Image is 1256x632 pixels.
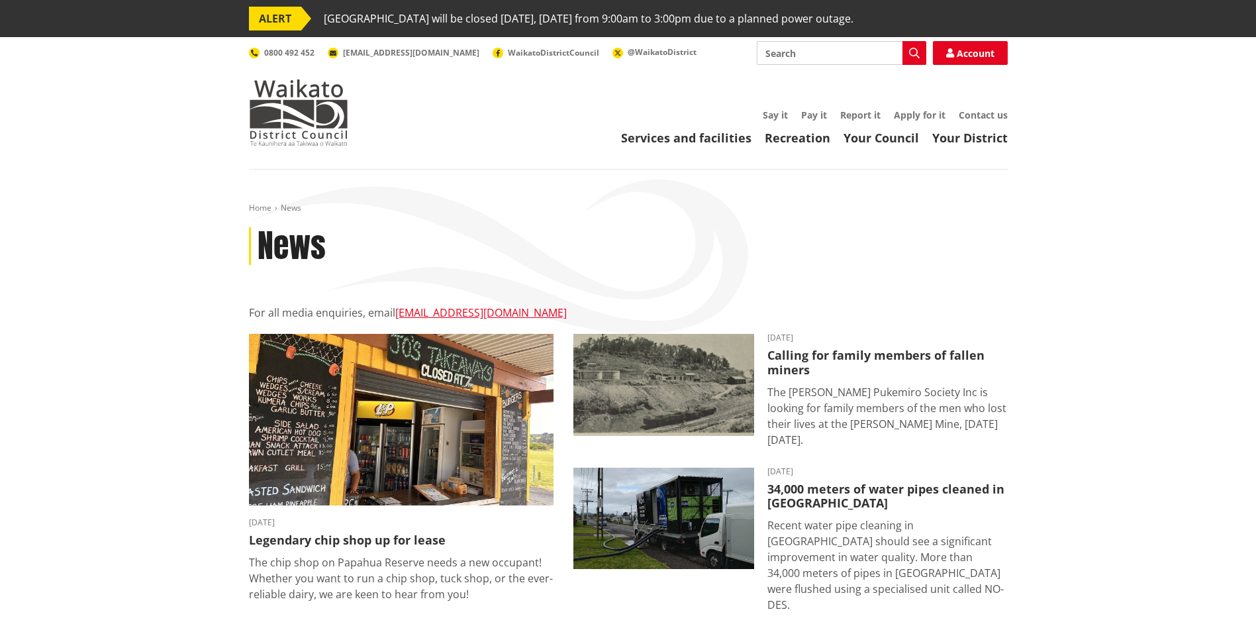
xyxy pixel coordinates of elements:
a: Say it [763,109,788,121]
a: Contact us [959,109,1008,121]
img: Waikato District Council - Te Kaunihera aa Takiwaa o Waikato [249,79,348,146]
time: [DATE] [767,468,1008,476]
p: The chip shop on Papahua Reserve needs a new occupant! Whether you want to run a chip shop, tuck ... [249,554,554,602]
p: Recent water pipe cleaning in [GEOGRAPHIC_DATA] should see a significant improvement in water qua... [767,517,1008,613]
h3: Calling for family members of fallen miners [767,348,1008,377]
a: Apply for it [894,109,945,121]
a: WaikatoDistrictCouncil [493,47,599,58]
a: Recreation [765,130,830,146]
span: WaikatoDistrictCouncil [508,47,599,58]
a: 0800 492 452 [249,47,314,58]
time: [DATE] [767,334,1008,342]
h1: News [258,227,326,266]
img: Glen Afton Mine 1939 [573,334,754,436]
span: @WaikatoDistrict [628,46,697,58]
h3: 34,000 meters of water pipes cleaned in [GEOGRAPHIC_DATA] [767,482,1008,511]
img: NO-DES unit flushing water pipes in Huntly [573,468,754,570]
a: Home [249,202,271,213]
iframe: Messenger Launcher [1195,576,1243,624]
p: The [PERSON_NAME] Pukemiro Society Inc is looking for family members of the men who lost their li... [767,384,1008,448]
span: [EMAIL_ADDRESS][DOMAIN_NAME] [343,47,479,58]
h3: Legendary chip shop up for lease [249,533,554,548]
span: [GEOGRAPHIC_DATA] will be closed [DATE], [DATE] from 9:00am to 3:00pm due to a planned power outage. [324,7,853,30]
a: Outdoor takeaway stand with chalkboard menus listing various foods, like burgers and chips. A fri... [249,334,554,602]
a: [DATE] 34,000 meters of water pipes cleaned in [GEOGRAPHIC_DATA] Recent water pipe cleaning in [G... [573,468,1008,613]
a: Your District [932,130,1008,146]
p: For all media enquiries, email [249,305,1008,321]
a: Pay it [801,109,827,121]
input: Search input [757,41,926,65]
span: ALERT [249,7,301,30]
a: Your Council [844,130,919,146]
a: @WaikatoDistrict [612,46,697,58]
a: [EMAIL_ADDRESS][DOMAIN_NAME] [395,305,567,320]
span: News [281,202,301,213]
span: 0800 492 452 [264,47,314,58]
time: [DATE] [249,519,554,527]
img: Jo's takeaways, Papahua Reserve, Raglan [249,334,554,505]
nav: breadcrumb [249,203,1008,214]
a: A black-and-white historic photograph shows a hillside with trees, small buildings, and cylindric... [573,334,1008,447]
a: Services and facilities [621,130,751,146]
a: Account [933,41,1008,65]
a: [EMAIL_ADDRESS][DOMAIN_NAME] [328,47,479,58]
a: Report it [840,109,881,121]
